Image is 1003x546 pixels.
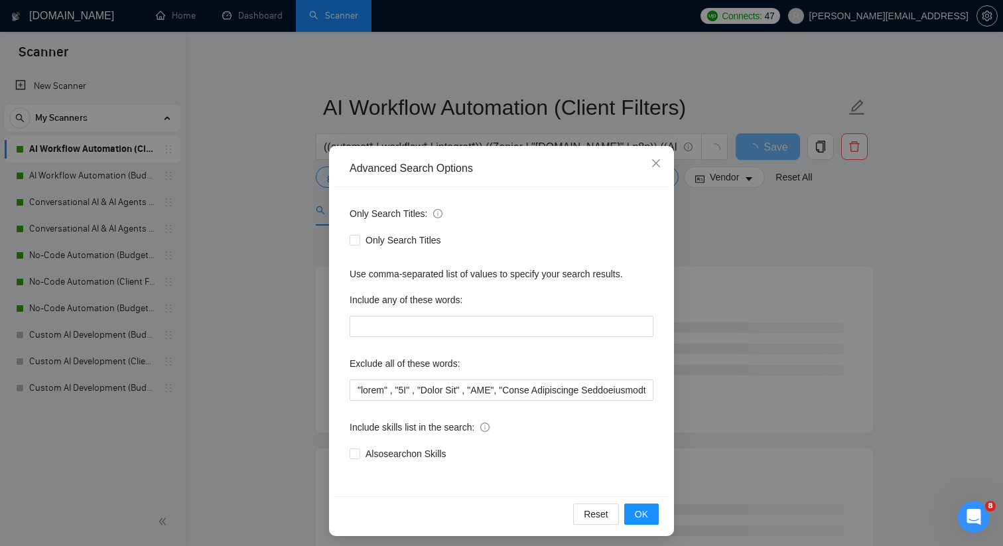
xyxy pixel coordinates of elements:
span: close [651,158,661,169]
iframe: Intercom live chat [958,501,990,533]
span: Include skills list in the search: [350,420,490,435]
div: Use comma-separated list of values to specify your search results. [350,267,653,281]
button: OK [624,504,659,525]
button: Reset [573,504,619,525]
label: Include any of these words: [350,289,462,310]
span: Also search on Skills [360,446,451,461]
span: info-circle [480,423,490,432]
span: 8 [985,501,996,512]
button: Close [638,146,674,182]
span: Only Search Titles: [350,206,442,221]
span: Only Search Titles [360,233,446,247]
span: info-circle [433,209,442,218]
span: Reset [584,507,608,521]
div: Advanced Search Options [350,161,653,176]
label: Exclude all of these words: [350,353,460,374]
span: OK [635,507,648,521]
